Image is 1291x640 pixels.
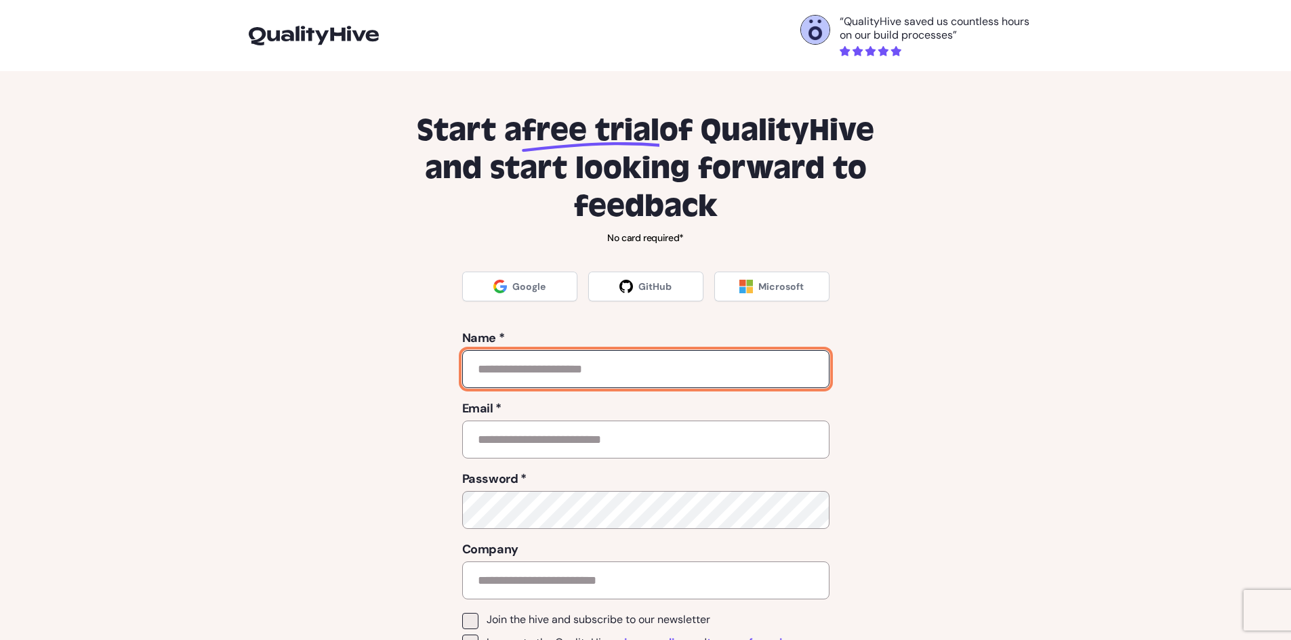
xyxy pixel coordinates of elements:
span: Google [512,280,546,293]
p: “QualityHive saved us countless hours on our build processes” [840,15,1043,42]
span: GitHub [638,280,672,293]
label: Company [462,540,829,559]
p: No card required* [396,231,895,244]
label: Email * [462,399,829,418]
a: Google [462,272,577,301]
span: free trial [522,112,659,150]
a: Microsoft [714,272,829,301]
span: of QualityHive and start looking forward to feedback [425,112,875,226]
label: Password * [462,469,829,488]
span: Start a [417,112,522,150]
span: Microsoft [758,280,804,293]
a: GitHub [588,272,703,301]
span: Join the hive and subscribe to our newsletter [487,613,710,626]
img: Otelli Design [801,16,829,44]
label: Name * [462,328,829,347]
img: logo-icon [249,26,379,45]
